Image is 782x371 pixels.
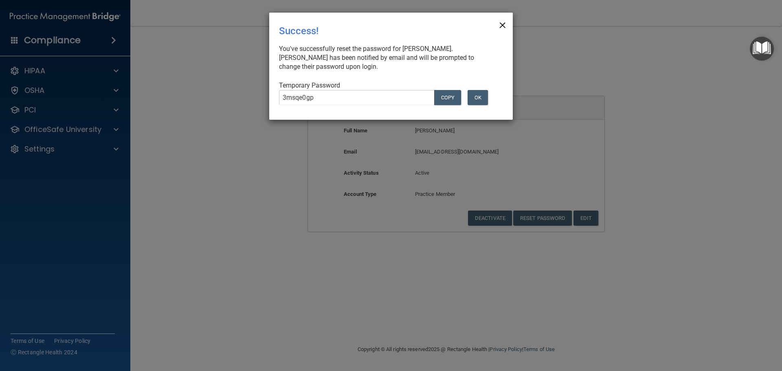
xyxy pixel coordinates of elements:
[279,81,340,89] span: Temporary Password
[468,90,488,105] button: OK
[279,19,470,43] div: Success!
[279,44,496,71] div: You've successfully reset the password for [PERSON_NAME]. [PERSON_NAME] has been notified by emai...
[750,37,774,61] button: Open Resource Center
[434,90,461,105] button: COPY
[499,16,506,32] span: ×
